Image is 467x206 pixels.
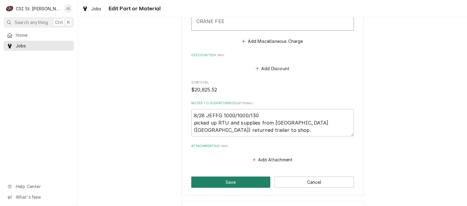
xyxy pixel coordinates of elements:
label: Attachments [191,144,354,149]
span: ( if any ) [213,53,224,57]
button: Search anythingCtrlK [4,17,74,28]
button: Cancel [275,177,354,188]
button: Add Miscellaneous Charge [241,37,304,45]
div: CSI St. Louis's Avatar [5,4,14,13]
span: Ctrl [55,19,63,26]
label: Notes to Dispatcher(s) [191,101,354,106]
div: Attachments [191,144,354,164]
button: Save [191,177,271,188]
span: Jobs [16,43,71,49]
button: Add Attachment [251,155,294,164]
button: Add Discount [254,64,290,73]
span: Search anything [15,19,48,26]
span: ( if any ) [216,144,228,148]
span: Jobs [91,5,102,12]
div: Subtotal [191,80,354,93]
div: Discounts [191,53,354,73]
a: Go to Help Center [4,181,74,191]
label: Discounts [191,53,354,58]
textarea: 8/28 JEFFG 1000/1000/130 picked up RTU and supplies from [GEOGRAPHIC_DATA] ([GEOGRAPHIC_DATA]) re... [191,109,354,136]
a: Jobs [80,4,104,14]
span: K [67,19,70,26]
span: ( optional ) [236,101,253,105]
div: Button Group [191,177,354,188]
span: $20,825.52 [191,87,217,93]
div: CRANE FEE [196,18,224,25]
span: Edit Part or Material [107,5,161,13]
span: Home [16,32,71,38]
span: Help Center [16,183,70,190]
div: C [5,4,14,13]
span: Subtotal [191,86,354,94]
div: JG [64,4,72,13]
a: Home [4,30,74,40]
div: Notes to Dispatcher(s) [191,101,354,136]
span: What's New [16,194,70,200]
div: CSI St. [PERSON_NAME] [16,5,61,12]
div: Jeff George's Avatar [64,4,72,13]
a: Jobs [4,41,74,51]
div: Button Group Row [191,177,354,188]
a: Go to What's New [4,192,74,202]
span: Subtotal [191,80,354,85]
